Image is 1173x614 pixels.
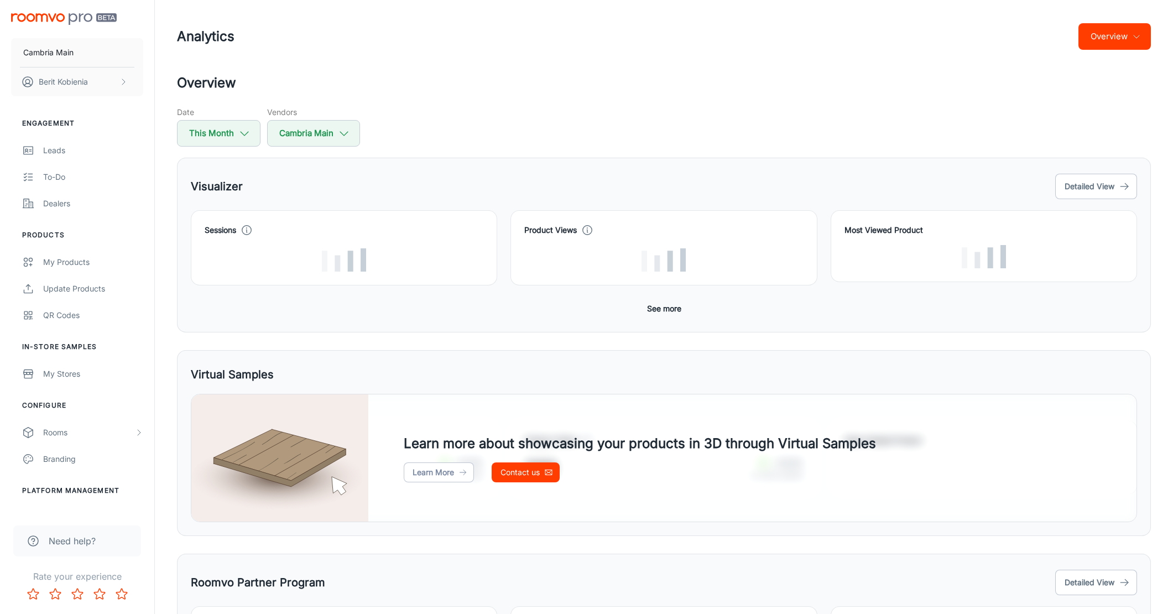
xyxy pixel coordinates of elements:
button: Detailed View [1055,174,1137,199]
div: My Products [43,256,143,268]
button: Rate 5 star [111,583,133,605]
p: Berit Kobienia [39,76,88,88]
button: Cambria Main [11,38,143,67]
div: To-do [43,171,143,183]
div: Branding [43,453,143,465]
div: Leads [43,144,143,157]
div: My Stores [43,368,143,380]
button: Berit Kobienia [11,67,143,96]
div: Update Products [43,283,143,295]
h5: Visualizer [191,178,243,195]
span: Need help? [49,534,96,548]
h4: Sessions [205,224,236,236]
button: See more [643,299,686,319]
img: Loading [962,245,1006,268]
img: Loading [642,248,686,272]
h1: Analytics [177,27,234,46]
div: Rooms [43,426,134,439]
button: This Month [177,120,260,147]
h5: Date [177,106,260,118]
h4: Learn more about showcasing your products in 3D through Virtual Samples [404,434,876,454]
a: Learn More [404,462,474,482]
p: Cambria Main [23,46,74,59]
button: Rate 4 star [88,583,111,605]
h4: Most Viewed Product [844,224,1123,236]
button: Overview [1078,23,1151,50]
img: Loading [322,248,366,272]
a: Contact us [492,462,560,482]
h2: Overview [177,73,1151,93]
button: Rate 2 star [44,583,66,605]
h4: Product Views [524,224,577,236]
button: Rate 1 star [22,583,44,605]
div: Dealers [43,197,143,210]
button: Cambria Main [267,120,360,147]
h5: Roomvo Partner Program [191,574,325,591]
p: Rate your experience [9,570,145,583]
button: Rate 3 star [66,583,88,605]
div: User Administration [43,512,143,524]
div: QR Codes [43,309,143,321]
img: Roomvo PRO Beta [11,13,117,25]
h5: Vendors [267,106,360,118]
h5: Virtual Samples [191,366,274,383]
button: Detailed View [1055,570,1137,595]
